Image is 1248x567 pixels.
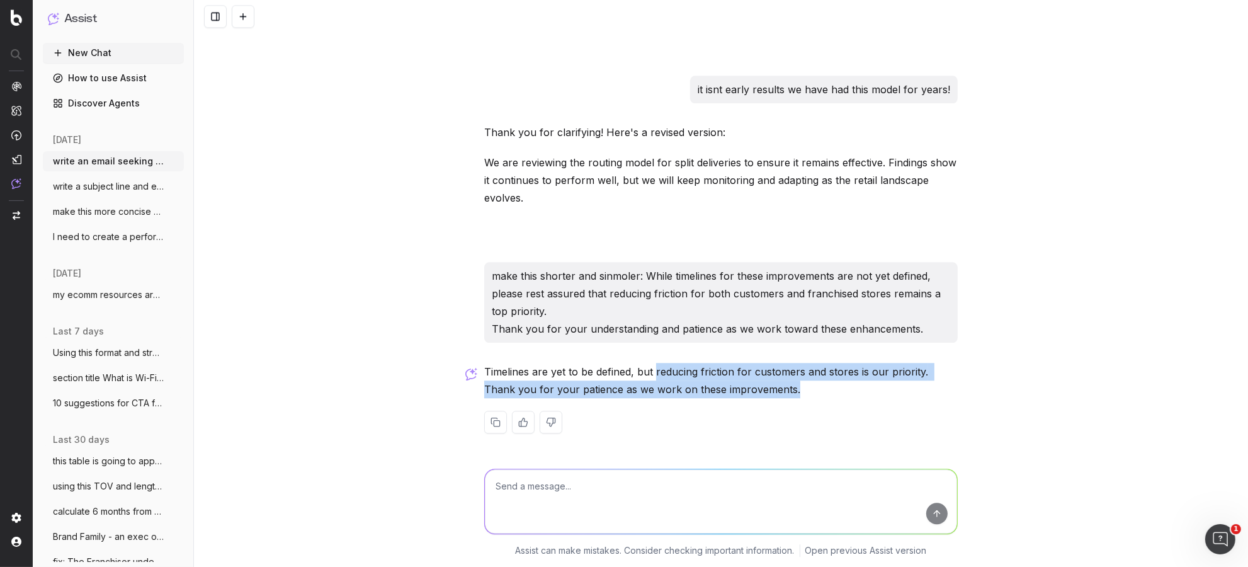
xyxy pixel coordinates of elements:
button: calculate 6 months from [DATE] [43,501,184,522]
p: Assist can make mistakes. Consider checking important information. [516,544,795,557]
span: 1 [1231,524,1241,534]
img: Intelligence [11,105,21,116]
span: write a subject line and email to our se [53,180,164,193]
img: Setting [11,513,21,523]
button: write a subject line and email to our se [43,176,184,197]
button: section title What is Wi-Fi 7? Wi-Fi 7 ( [43,368,184,388]
h1: Assist [64,10,97,28]
button: 10 suggestions for CTA for link to windo [43,393,184,413]
span: section title What is Wi-Fi 7? Wi-Fi 7 ( [53,372,164,384]
span: last 7 days [53,325,104,338]
a: Open previous Assist version [805,544,927,557]
span: this table is going to appear on a [PERSON_NAME] [53,455,164,467]
span: [DATE] [53,134,81,146]
a: Discover Agents [43,93,184,113]
p: make this shorter and sinmoler: While timelines for these improvements are not yet defined, pleas... [492,267,950,338]
img: Switch project [13,211,20,220]
button: Using this format and structure and tone [43,343,184,363]
button: write an email seeking giodance from HR: [43,151,184,171]
span: calculate 6 months from [DATE] [53,505,164,518]
img: Assist [11,178,21,189]
img: Assist [48,13,59,25]
span: 10 suggestions for CTA for link to windo [53,397,164,409]
button: New Chat [43,43,184,63]
p: it isnt early results we have had this model for years! [698,81,950,98]
iframe: Intercom live chat [1205,524,1235,554]
span: Brand Family - an exec overview: D AT T [53,530,164,543]
span: make this more concise and clear: Hi Mar [53,205,164,218]
img: Analytics [11,81,21,91]
button: make this more concise and clear: Hi Mar [43,202,184,222]
img: Botify assist logo [465,368,477,381]
span: Using this format and structure and tone [53,346,164,359]
img: Botify logo [11,9,22,26]
span: using this TOV and length: Cold snap? No [53,480,164,493]
span: write an email seeking giodance from HR: [53,155,164,168]
button: this table is going to appear on a [PERSON_NAME] [43,451,184,471]
a: How to use Assist [43,68,184,88]
p: Timelines are yet to be defined, but reducing friction for customers and stores is our priority. ... [484,363,958,398]
button: Brand Family - an exec overview: D AT T [43,527,184,547]
span: my ecomm resources are thin. for big eve [53,289,164,301]
button: I need to create a performance review sc [43,227,184,247]
img: My account [11,537,21,547]
img: Activation [11,130,21,140]
p: We are reviewing the routing model for split deliveries to ensure it remains effective. Findings ... [484,154,958,207]
button: Assist [48,10,179,28]
span: last 30 days [53,433,110,446]
span: [DATE] [53,267,81,280]
button: my ecomm resources are thin. for big eve [43,285,184,305]
span: I need to create a performance review sc [53,231,164,243]
img: Studio [11,154,21,164]
button: using this TOV and length: Cold snap? No [43,476,184,496]
p: Thank you for clarifying! Here's a revised version: [484,123,958,141]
